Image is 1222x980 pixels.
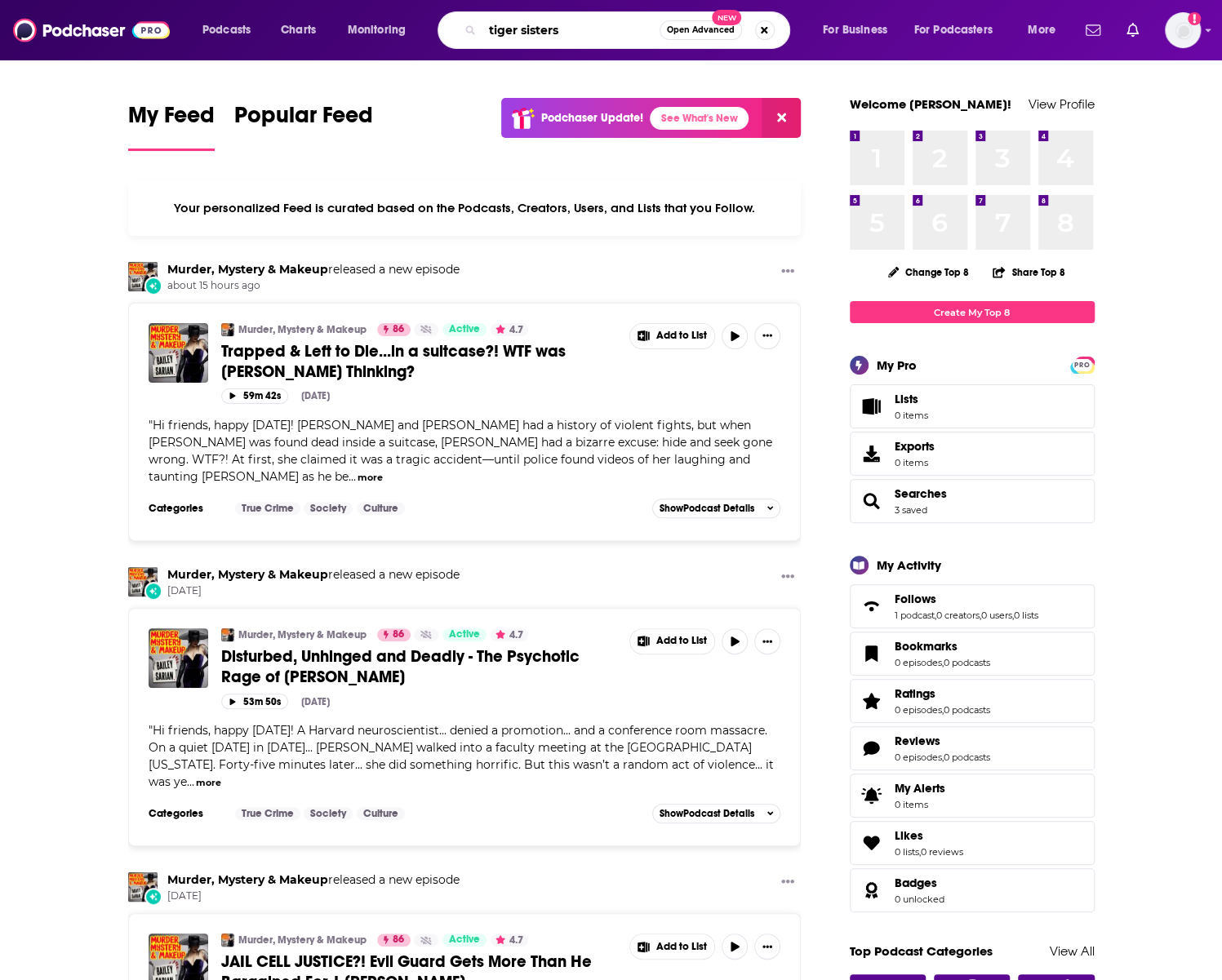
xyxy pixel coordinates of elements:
[895,392,928,406] span: Lists
[149,418,772,484] span: "
[149,628,208,688] a: Disturbed, Unhinged and Deadly - The Psychotic Rage of Amy Bishop
[357,502,405,515] a: Culture
[850,679,1095,723] span: Ratings
[238,323,367,336] a: Murder, Mystery & Makeup
[895,752,942,763] a: 0 episodes
[981,610,1012,621] a: 0 users
[281,19,316,42] span: Charts
[855,879,888,902] a: Badges
[895,704,942,716] a: 0 episodes
[895,894,944,905] a: 0 unlocked
[128,567,158,596] a: Murder, Mystery & Makeup
[221,628,234,641] img: Murder, Mystery & Makeup
[630,934,715,959] button: Show More Button
[935,610,936,621] span: ,
[167,567,328,582] a: Murder, Mystery & Makeup
[895,781,945,796] span: My Alerts
[301,696,330,707] div: [DATE]
[304,502,353,515] a: Society
[187,774,194,789] span: ...
[393,932,404,948] span: 86
[541,111,643,125] p: Podchaser Update!
[630,324,715,348] button: Show More Button
[1120,16,1145,44] a: Show notifications dropdown
[895,734,990,748] a: Reviews
[235,807,300,820] a: True Crime
[149,323,208,383] a: Trapped & Left to Die...in a suitcase?! WTF was Sarah Boone Thinking?
[234,101,373,151] a: Popular Feed
[850,774,1095,818] a: My Alerts
[904,17,1016,43] button: open menu
[442,628,487,641] a: Active
[144,888,162,906] div: New Episode
[652,804,781,823] button: ShowPodcast Details
[149,418,772,484] span: Hi friends, happy [DATE]! [PERSON_NAME] and [PERSON_NAME] had a history of violent fights, but wh...
[895,657,942,668] a: 0 episodes
[712,10,741,25] span: New
[221,341,618,382] a: Trapped & Left to Die...in a suitcase?! WTF was [PERSON_NAME] Thinking?
[944,752,990,763] a: 0 podcasts
[482,17,660,43] input: Search podcasts, credits, & more...
[221,646,580,687] span: Disturbed, Unhinged and Deadly - The Psychotic Rage of [PERSON_NAME]
[167,872,460,888] h3: released a new episode
[942,657,944,668] span: ,
[144,277,162,295] div: New Episode
[895,639,958,654] span: Bookmarks
[660,503,754,514] span: Show Podcast Details
[895,686,990,701] a: Ratings
[1029,96,1095,112] a: View Profile
[650,107,749,130] a: See What's New
[895,592,936,606] span: Follows
[895,799,945,810] span: 0 items
[149,502,222,515] h3: Categories
[850,943,993,959] a: Top Podcast Categories
[1165,12,1201,48] button: Show profile menu
[895,686,935,701] span: Ratings
[128,872,158,902] img: Murder, Mystery & Makeup
[167,262,328,277] a: Murder, Mystery & Makeup
[221,388,288,404] button: 59m 42s
[149,807,222,820] h3: Categories
[919,846,921,858] span: ,
[667,26,735,34] span: Open Advanced
[1079,16,1107,44] a: Show notifications dropdown
[850,726,1095,770] span: Reviews
[850,301,1095,323] a: Create My Top 8
[895,876,937,890] span: Badges
[850,479,1095,523] span: Searches
[234,101,373,139] span: Popular Feed
[1073,358,1092,370] a: PRO
[393,321,404,338] span: 86
[942,752,944,763] span: ,
[895,828,923,843] span: Likes
[128,180,802,236] div: Your personalized Feed is curated based on the Podcasts, Creators, Users, and Lists that you Follow.
[850,96,1011,112] a: Welcome [PERSON_NAME]!
[992,256,1065,288] button: Share Top 8
[144,582,162,600] div: New Episode
[855,784,888,807] span: My Alerts
[270,17,326,43] a: Charts
[377,628,411,641] a: 86
[453,11,806,49] div: Search podcasts, credits, & more...
[656,941,707,953] span: Add to List
[936,610,980,621] a: 0 creators
[1012,610,1014,621] span: ,
[491,628,528,641] button: 4.7
[850,868,1095,912] span: Badges
[1188,12,1201,25] svg: Add a profile image
[823,19,887,42] span: For Business
[754,323,780,349] button: Show More Button
[850,432,1095,476] a: Exports
[167,279,460,293] span: about 15 hours ago
[377,933,411,947] a: 86
[191,17,272,43] button: open menu
[1028,19,1055,42] span: More
[449,627,480,643] span: Active
[855,737,888,760] a: Reviews
[221,646,618,687] a: Disturbed, Unhinged and Deadly - The Psychotic Rage of [PERSON_NAME]
[850,384,1095,428] a: Lists
[128,101,215,151] a: My Feed
[855,595,888,618] a: Follows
